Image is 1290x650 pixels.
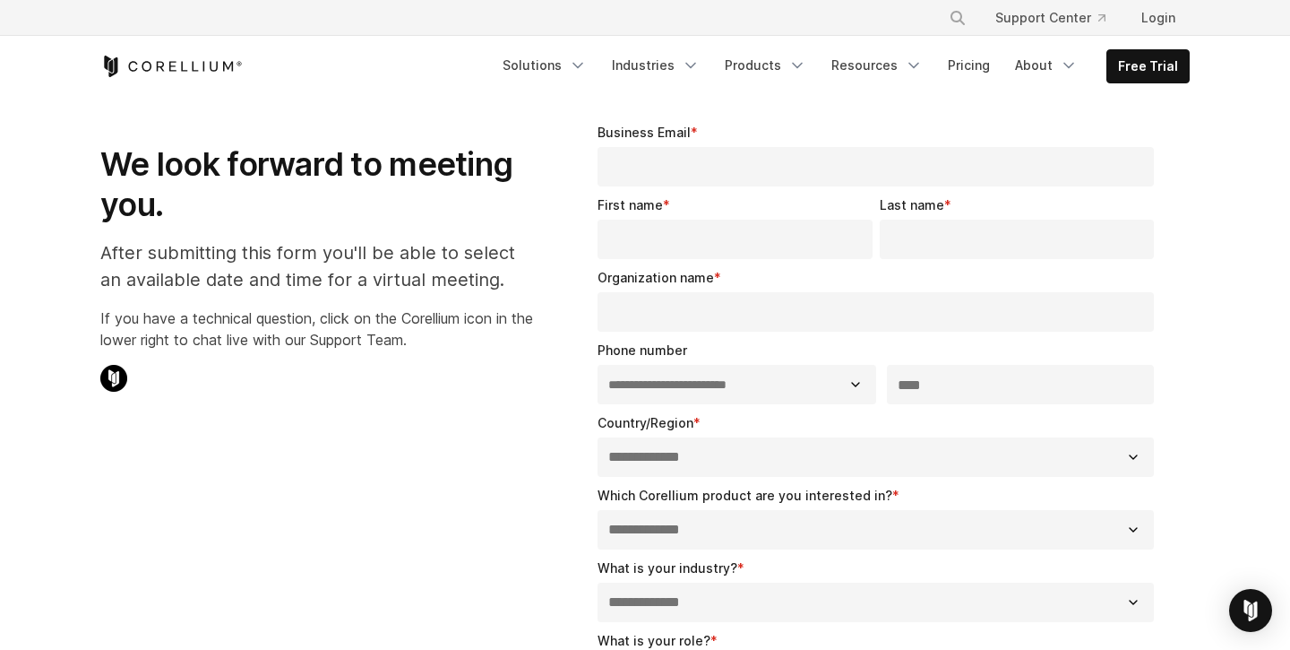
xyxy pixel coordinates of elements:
[598,560,737,576] span: What is your industry?
[942,2,974,34] button: Search
[492,49,598,82] a: Solutions
[1107,50,1189,82] a: Free Trial
[100,144,533,225] h1: We look forward to meeting you.
[100,308,533,351] p: If you have a technical question, click on the Corellium icon in the lower right to chat live wit...
[598,197,663,212] span: First name
[100,365,127,392] img: Corellium Chat Icon
[927,2,1190,34] div: Navigation Menu
[821,49,933,82] a: Resources
[598,125,691,140] span: Business Email
[492,49,1190,83] div: Navigation Menu
[714,49,817,82] a: Products
[981,2,1120,34] a: Support Center
[100,239,533,293] p: After submitting this form you'll be able to select an available date and time for a virtual meet...
[598,633,710,648] span: What is your role?
[1229,589,1272,632] div: Open Intercom Messenger
[1127,2,1190,34] a: Login
[880,197,944,212] span: Last name
[598,270,714,285] span: Organization name
[598,342,687,358] span: Phone number
[1004,49,1088,82] a: About
[601,49,710,82] a: Industries
[598,488,892,503] span: Which Corellium product are you interested in?
[937,49,1001,82] a: Pricing
[100,56,243,77] a: Corellium Home
[598,415,693,430] span: Country/Region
